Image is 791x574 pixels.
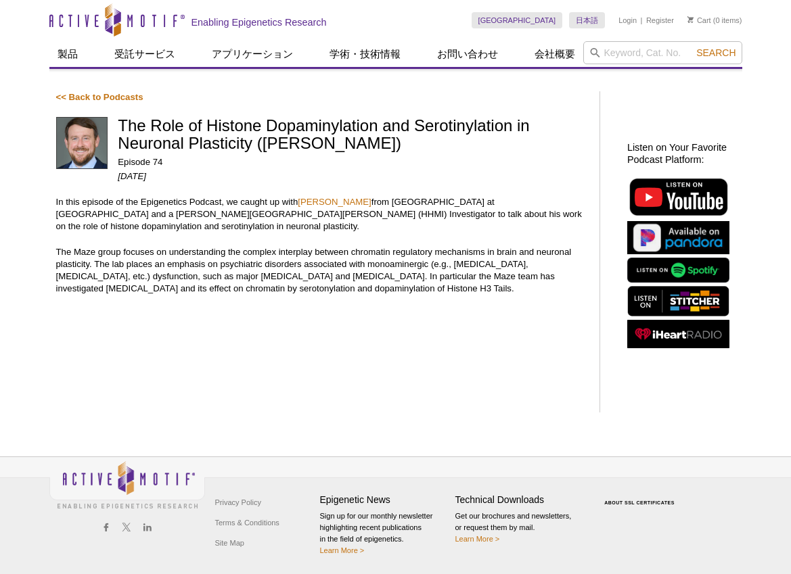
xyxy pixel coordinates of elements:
img: Listen on YouTube [627,176,729,218]
a: Register [646,16,674,25]
table: Click to Verify - This site chose Symantec SSL for secure e-commerce and confidential communicati... [591,481,692,510]
button: Search [692,47,740,59]
li: | [641,12,643,28]
em: [DATE] [118,171,146,181]
h4: Epigenetic News [320,494,449,506]
img: Active Motif, [49,457,205,512]
img: Listen on Pandora [627,221,729,254]
h4: Technical Downloads [455,494,584,506]
img: Listen on iHeartRadio [627,320,729,349]
a: Cart [687,16,711,25]
img: Listen on Spotify [627,258,729,283]
a: Login [618,16,637,25]
li: (0 items) [687,12,742,28]
p: Sign up for our monthly newsletter highlighting recent publications in the field of epigenetics. [320,510,449,556]
a: 日本語 [569,12,605,28]
p: Get our brochures and newsletters, or request them by mail. [455,510,584,545]
a: [PERSON_NAME] [298,197,371,207]
span: Search [696,47,736,58]
a: << Back to Podcasts [56,92,143,102]
a: Learn More > [320,546,365,554]
p: Episode 74 [118,156,586,168]
a: アプリケーション [204,41,301,67]
p: In this episode of the Epigenetics Podcast, we caught up with from [GEOGRAPHIC_DATA] at [GEOGRAPH... [56,196,586,233]
input: Keyword, Cat. No. [583,41,742,64]
p: The Maze group focuses on understanding the complex interplay between chromatin regulatory mechan... [56,246,586,295]
a: 学術・技術情報 [321,41,409,67]
iframe: The Role of Histone Dopaminylation and Serotinylation in Neuronal Plasticity (Ian Maze) [56,308,586,409]
img: Listen on Stitcher [627,286,729,316]
img: Your Cart [687,16,694,23]
a: お問い合わせ [429,41,506,67]
a: 製品 [49,41,86,67]
a: [GEOGRAPHIC_DATA] [472,12,563,28]
img: Ian Maze headshot [56,117,108,169]
h1: The Role of Histone Dopaminylation and Serotinylation in Neuronal Plasticity ([PERSON_NAME]) [118,117,586,154]
a: Site Map [212,533,248,553]
a: 会社概要 [526,41,583,67]
a: Learn More > [455,535,500,543]
h2: Listen on Your Favorite Podcast Platform: [627,141,736,166]
a: Terms & Conditions [212,512,283,533]
a: ABOUT SSL CERTIFICATES [604,500,675,505]
a: Privacy Policy [212,492,265,512]
a: 受託サービス [106,41,183,67]
h2: Enabling Epigenetics Research [191,16,327,28]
